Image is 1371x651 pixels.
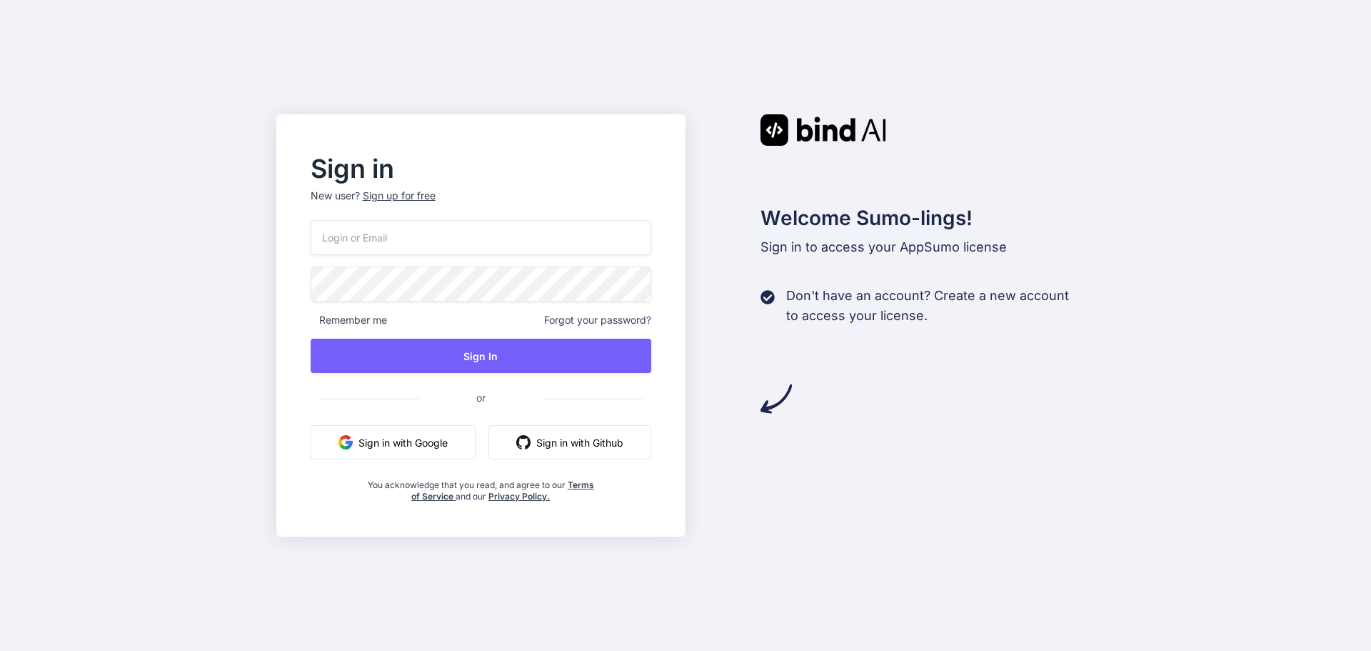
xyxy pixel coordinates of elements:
[311,339,652,373] button: Sign In
[760,114,886,146] img: Bind AI logo
[488,491,550,502] a: Privacy Policy.
[338,435,353,449] img: google
[311,220,652,255] input: Login or Email
[419,380,543,415] span: or
[760,237,1095,257] p: Sign in to access your AppSumo license
[311,189,652,220] p: New user?
[411,479,594,502] a: Terms of Service
[311,425,476,459] button: Sign in with Google
[760,203,1095,233] h2: Welcome Sumo-lings!
[488,425,651,459] button: Sign in with Github
[786,286,1069,326] p: Don't have an account? Create a new account to access your license.
[311,313,387,327] span: Remember me
[311,157,652,180] h2: Sign in
[544,313,651,327] span: Forgot your password?
[760,383,792,414] img: arrow
[363,189,436,203] div: Sign up for free
[367,471,594,502] div: You acknowledge that you read, and agree to our and our
[516,435,531,449] img: github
